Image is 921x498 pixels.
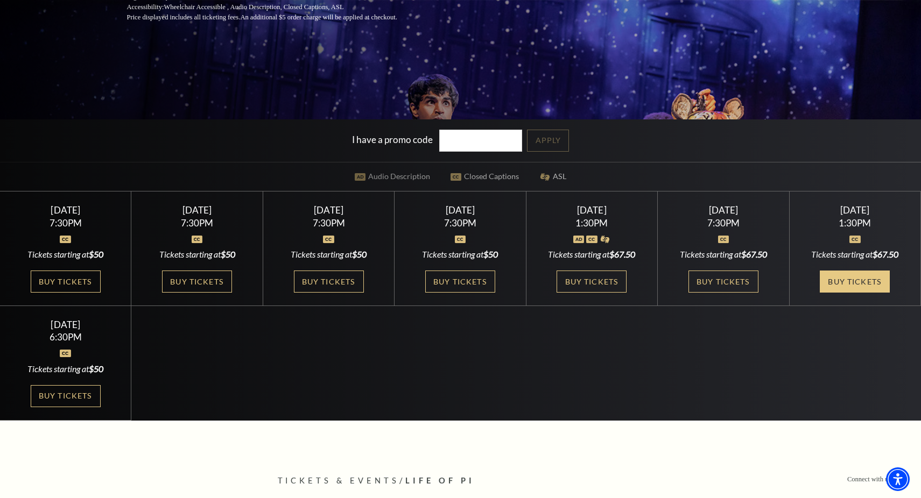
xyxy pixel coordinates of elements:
div: 7:30PM [407,218,513,227]
div: Tickets starting at [144,248,250,260]
a: Buy Tickets [31,385,101,407]
div: Tickets starting at [539,248,644,260]
div: Tickets starting at [13,363,118,375]
div: 7:30PM [13,218,118,227]
div: [DATE] [539,204,644,216]
div: Tickets starting at [802,248,908,260]
div: Tickets starting at [276,248,382,260]
span: An additional $5 order charge will be applied at checkout. [240,13,397,21]
div: Accessibility Menu [886,467,910,491]
a: Buy Tickets [294,271,364,293]
span: $67.50 [741,249,767,259]
span: $50 [483,249,498,259]
span: Life of Pi [405,476,475,485]
div: [DATE] [802,204,908,216]
p: Price displayed includes all ticketing fees. [127,12,423,23]
a: Buy Tickets [162,271,232,293]
div: [DATE] [144,204,250,216]
p: Accessibility: [127,2,423,12]
div: [DATE] [13,319,118,330]
a: Buy Tickets [425,271,495,293]
div: Tickets starting at [671,248,776,260]
a: Buy Tickets [557,271,627,293]
div: 7:30PM [276,218,382,227]
span: $50 [352,249,367,259]
span: $67.50 [609,249,635,259]
div: [DATE] [407,204,513,216]
div: [DATE] [671,204,776,216]
div: [DATE] [276,204,382,216]
span: $50 [221,249,235,259]
div: Tickets starting at [13,248,118,260]
div: 1:30PM [539,218,644,227]
div: 7:30PM [671,218,776,227]
div: 6:30PM [13,332,118,342]
span: Wheelchair Accessible , Audio Description, Closed Captions, ASL [164,3,343,11]
div: 7:30PM [144,218,250,227]
div: [DATE] [13,204,118,216]
span: $50 [89,249,103,259]
label: I have a promo code [352,134,433,145]
a: Buy Tickets [31,271,101,293]
span: $67.50 [873,249,898,259]
p: / [278,474,644,488]
a: Buy Tickets [820,271,890,293]
p: Connect with us on [847,474,899,485]
div: Tickets starting at [407,248,513,260]
div: 1:30PM [802,218,908,227]
a: Buy Tickets [688,271,758,293]
span: $50 [89,364,103,374]
span: Tickets & Events [278,476,400,485]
